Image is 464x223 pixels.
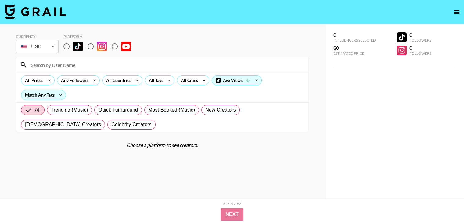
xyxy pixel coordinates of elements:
span: All [35,106,40,114]
span: Quick Turnaround [98,106,138,114]
div: 0 [409,45,431,51]
img: YouTube [121,42,131,51]
div: Followers [409,51,431,56]
div: Match Any Tags [21,90,66,100]
span: [DEMOGRAPHIC_DATA] Creators [25,121,101,128]
div: 0 [409,32,431,38]
div: Platform [63,34,136,39]
img: TikTok [73,42,83,51]
span: Trending (Music) [51,106,88,114]
div: All Countries [103,76,132,85]
span: New Creators [205,106,236,114]
button: open drawer [451,6,463,18]
span: Most Booked (Music) [148,106,195,114]
img: Grail Talent [5,4,66,19]
div: Estimated Price [333,51,376,56]
div: All Tags [145,76,164,85]
input: Search by User Name [27,60,305,70]
iframe: Drift Widget Chat Controller [433,192,457,216]
div: Influencers Selected [333,38,376,42]
div: Choose a platform to see creators. [16,142,309,148]
div: Currency [16,34,59,39]
img: Instagram [97,42,107,51]
div: $0 [333,45,376,51]
span: Celebrity Creators [111,121,152,128]
div: USD [17,41,57,52]
div: Followers [409,38,431,42]
div: 0 [333,32,376,38]
button: Next [221,208,243,221]
div: All Cities [177,76,199,85]
div: Any Followers [57,76,90,85]
div: All Prices [21,76,45,85]
div: Avg Views [212,76,261,85]
div: Step 1 of 2 [223,201,241,206]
